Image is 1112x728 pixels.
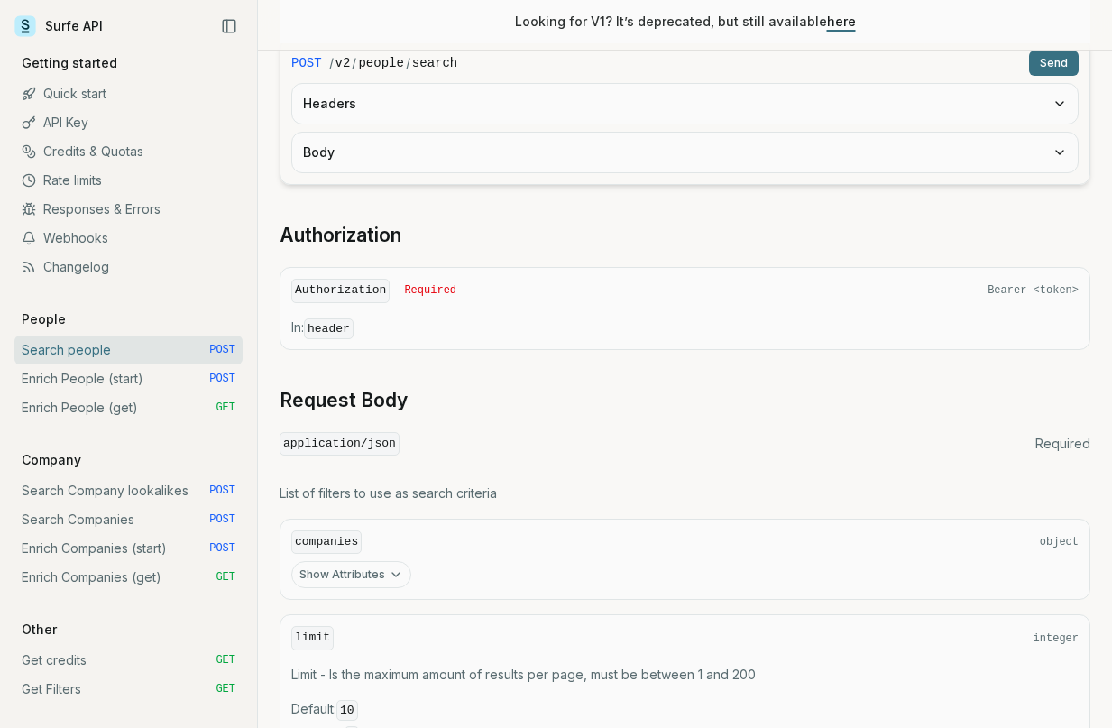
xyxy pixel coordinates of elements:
p: Limit - Is the maximum amount of results per page, must be between 1 and 200 [291,666,1079,684]
span: / [406,54,410,72]
a: Get Filters GET [14,675,243,704]
span: / [352,54,356,72]
span: Required [404,283,456,298]
code: 10 [336,700,358,721]
span: GET [216,401,235,415]
p: Getting started [14,54,124,72]
code: companies [291,530,362,555]
code: people [358,54,403,72]
span: integer [1034,631,1079,646]
span: POST [209,372,235,386]
code: application/json [280,432,400,456]
span: POST [209,343,235,357]
a: Responses & Errors [14,195,243,224]
button: Send [1029,51,1079,76]
span: Required [1035,435,1090,453]
span: GET [216,570,235,585]
a: Search people POST [14,336,243,364]
a: Rate limits [14,166,243,195]
code: limit [291,626,334,650]
a: Credits & Quotas [14,137,243,166]
span: POST [291,54,322,72]
span: POST [209,541,235,556]
a: Changelog [14,253,243,281]
a: Get credits GET [14,646,243,675]
a: API Key [14,108,243,137]
a: Webhooks [14,224,243,253]
code: Authorization [291,279,390,303]
p: Looking for V1? It’s deprecated, but still available [515,13,856,31]
a: Enrich People (get) GET [14,393,243,422]
button: Show Attributes [291,561,411,588]
a: here [827,14,856,29]
span: POST [209,484,235,498]
span: object [1040,535,1079,549]
a: Enrich Companies (get) GET [14,563,243,592]
span: GET [216,682,235,696]
a: Quick start [14,79,243,108]
a: Authorization [280,223,401,248]
span: GET [216,653,235,668]
p: List of filters to use as search criteria [280,484,1090,502]
code: header [304,318,354,339]
a: Search Companies POST [14,505,243,534]
a: Search Company lookalikes POST [14,476,243,505]
span: / [329,54,334,72]
span: Default : [291,700,1079,720]
p: Other [14,621,64,639]
button: Body [292,133,1078,172]
span: POST [209,512,235,527]
code: search [412,54,457,72]
button: Headers [292,84,1078,124]
button: Collapse Sidebar [216,13,243,40]
p: In: [291,318,1079,338]
code: v2 [335,54,351,72]
p: People [14,310,73,328]
a: Request Body [280,388,408,413]
p: Company [14,451,88,469]
a: Surfe API [14,13,103,40]
a: Enrich People (start) POST [14,364,243,393]
span: Bearer <token> [988,283,1079,298]
a: Enrich Companies (start) POST [14,534,243,563]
